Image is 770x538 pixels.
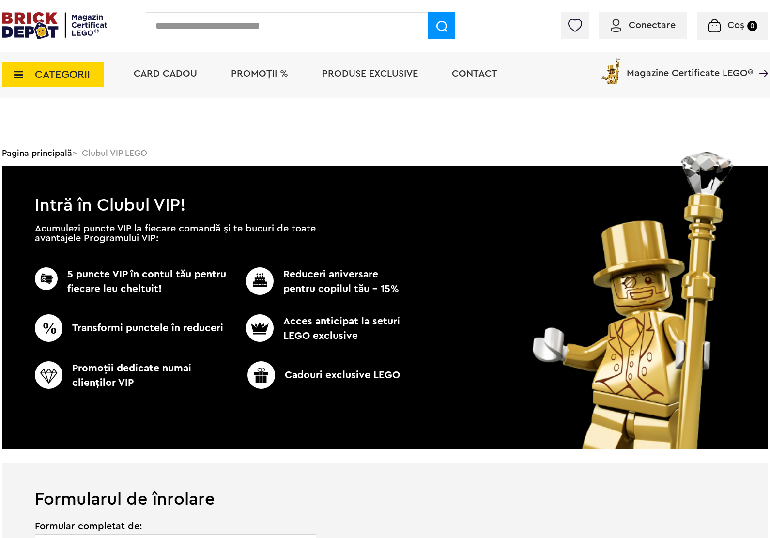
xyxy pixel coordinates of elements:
[35,314,230,342] p: Transformi punctele în reduceri
[226,361,421,389] p: Cadouri exclusive LEGO
[2,463,768,508] h1: Formularul de înrolare
[611,20,676,30] a: Conectare
[230,314,403,343] p: Acces anticipat la seturi LEGO exclusive
[35,267,58,290] img: CC_BD_Green_chek_mark
[519,152,748,449] img: vip_page_image
[230,267,403,296] p: Reduceri aniversare pentru copilul tău - 15%
[231,69,288,78] a: PROMOȚII %
[246,314,274,342] img: CC_BD_Green_chek_mark
[747,21,757,31] small: 0
[753,56,768,65] a: Magazine Certificate LEGO®
[247,361,275,389] img: CC_BD_Green_chek_mark
[35,361,230,390] p: Promoţii dedicate numai clienţilor VIP
[35,314,62,342] img: CC_BD_Green_chek_mark
[134,69,197,78] a: Card Cadou
[35,361,62,389] img: CC_BD_Green_chek_mark
[627,56,753,78] span: Magazine Certificate LEGO®
[2,149,72,157] a: Pagina principală
[452,69,497,78] a: Contact
[2,166,768,210] h1: Intră în Clubul VIP!
[35,522,317,531] span: Formular completat de:
[246,267,274,295] img: CC_BD_Green_chek_mark
[2,140,768,166] div: > Clubul VIP LEGO
[727,20,744,30] span: Coș
[35,224,316,243] p: Acumulezi puncte VIP la fiecare comandă și te bucuri de toate avantajele Programului VIP:
[322,69,418,78] a: Produse exclusive
[629,20,676,30] span: Conectare
[35,69,90,80] span: CATEGORII
[35,267,230,296] p: 5 puncte VIP în contul tău pentru fiecare leu cheltuit!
